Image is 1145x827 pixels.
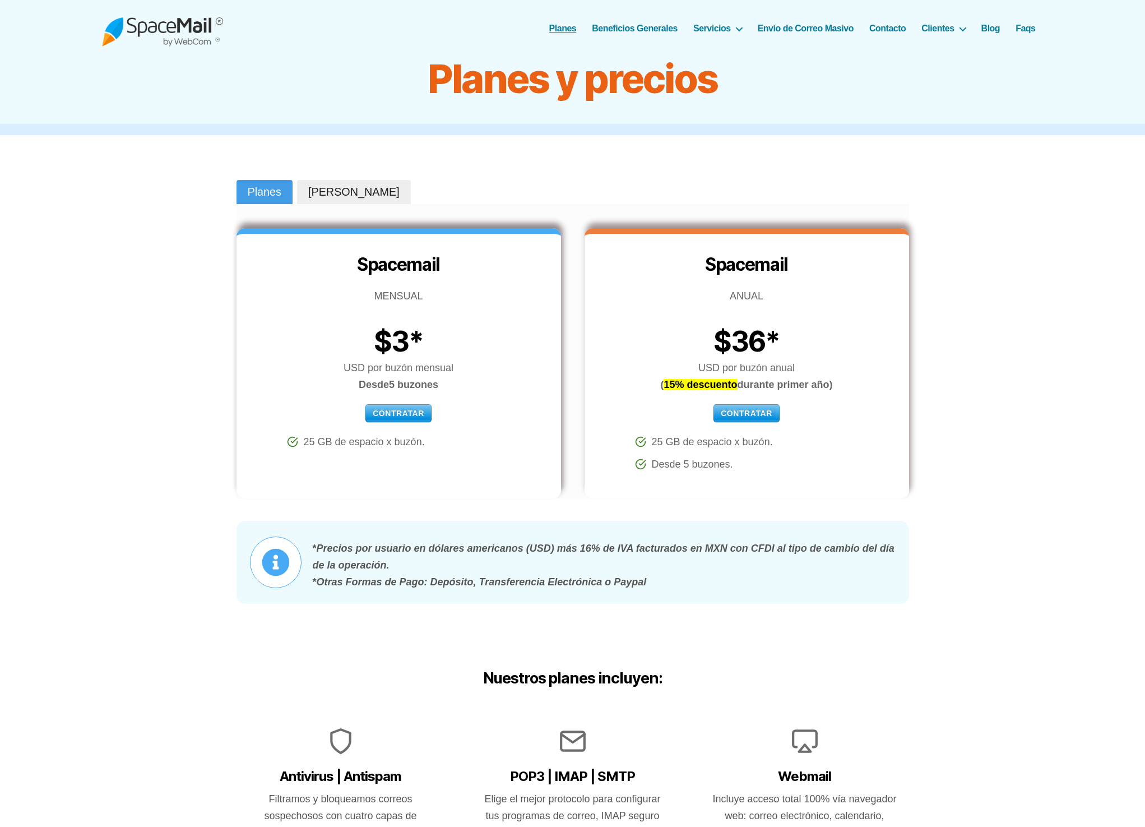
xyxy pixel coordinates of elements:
em: Otras Formas de Pago: Depósito, Transferencia Electrónica o Paypal [317,576,647,588]
h5: Webmail [712,768,898,785]
p: USD por buzón mensual [237,359,561,393]
h5: POP3 | IMAP | SMTP [480,768,666,785]
span: Desde 5 buzones. [652,456,733,473]
strong: 5 buzones [359,379,438,390]
span: 25 GB de espacio x buzón. [652,433,773,450]
a: Blog [981,23,1000,34]
span: Planes [248,184,281,200]
p: MENSUAL [237,288,561,304]
mark: 15% descuento [664,379,737,390]
a: Beneficios Generales [592,23,678,34]
h2: Spacemail [585,253,909,276]
nav: Horizontal [555,23,1044,34]
p: USD por buzón anual [585,359,909,393]
p: ANUAL [585,288,909,304]
h2: Spacemail [237,253,561,276]
span: 25 GB de espacio x buzón. [304,433,425,450]
a: Clientes [921,23,965,34]
h1: Planes y precios [293,57,853,101]
strong: ( durante primer año) [660,379,832,390]
strong: Desde [359,379,389,390]
h4: Nuestros planes incluyen: [237,669,909,688]
a: Envío de Correo Masivo [758,23,854,34]
img: Spacemail [102,10,223,47]
a: Servicios [693,23,742,34]
a: Faqs [1016,23,1035,34]
span: [PERSON_NAME] [308,184,400,200]
a: Planes [549,23,577,34]
h5: Antivirus | Antispam [248,768,434,785]
em: Precios por usuario en dólares americanos (USD) más 16% de IVA facturados en MXN con CFDI al tipo... [313,543,894,571]
a: Contacto [869,23,906,34]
